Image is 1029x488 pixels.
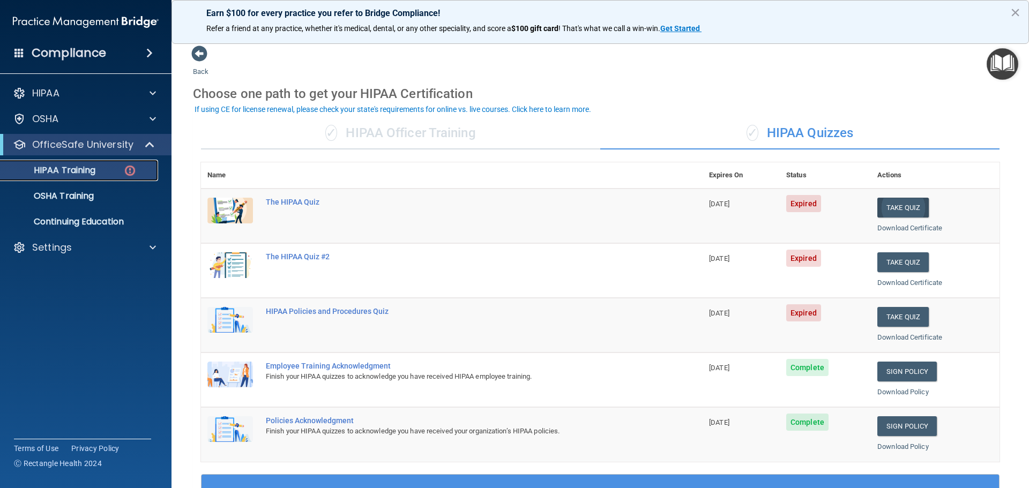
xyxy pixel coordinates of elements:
a: OSHA [13,112,156,125]
a: Settings [13,241,156,254]
p: Continuing Education [7,216,153,227]
p: HIPAA Training [7,165,95,176]
span: Expired [786,250,821,267]
button: Take Quiz [877,252,929,272]
p: Earn $100 for every practice you refer to Bridge Compliance! [206,8,994,18]
a: Get Started [660,24,702,33]
button: Open Resource Center [987,48,1018,80]
a: Privacy Policy [71,443,120,454]
div: Policies Acknowledgment [266,416,649,425]
strong: Get Started [660,24,700,33]
img: PMB logo [13,11,159,33]
span: [DATE] [709,254,729,262]
th: Status [780,162,871,189]
a: Download Certificate [877,333,942,341]
span: Complete [786,414,829,431]
div: The HIPAA Quiz [266,198,649,206]
th: Name [201,162,259,189]
a: Download Certificate [877,224,942,232]
span: [DATE] [709,418,729,426]
button: Close [1010,4,1020,21]
a: Download Certificate [877,279,942,287]
span: ! That's what we call a win-win. [558,24,660,33]
span: Expired [786,195,821,212]
p: OSHA Training [7,191,94,201]
div: If using CE for license renewal, please check your state's requirements for online vs. live cours... [195,106,591,113]
div: Choose one path to get your HIPAA Certification [193,78,1008,109]
p: OfficeSafe University [32,138,133,151]
button: If using CE for license renewal, please check your state's requirements for online vs. live cours... [193,104,593,115]
a: Download Policy [877,442,929,451]
div: The HIPAA Quiz #2 [266,252,649,261]
p: OSHA [32,112,59,125]
a: Download Policy [877,388,929,396]
span: Ⓒ Rectangle Health 2024 [14,458,102,469]
h4: Compliance [32,46,106,61]
button: Take Quiz [877,198,929,217]
a: HIPAA [13,87,156,100]
strong: $100 gift card [511,24,558,33]
span: [DATE] [709,200,729,208]
p: HIPAA [32,87,59,100]
a: Sign Policy [877,416,937,436]
img: danger-circle.6113f641.png [123,164,137,177]
a: OfficeSafe University [13,138,155,151]
a: Sign Policy [877,362,937,381]
th: Expires On [703,162,780,189]
div: Finish your HIPAA quizzes to acknowledge you have received HIPAA employee training. [266,370,649,383]
span: Expired [786,304,821,321]
span: ✓ [325,125,337,141]
span: Refer a friend at any practice, whether it's medical, dental, or any other speciality, and score a [206,24,511,33]
p: Settings [32,241,72,254]
button: Take Quiz [877,307,929,327]
a: Terms of Use [14,443,58,454]
div: Employee Training Acknowledgment [266,362,649,370]
span: Complete [786,359,829,376]
span: [DATE] [709,364,729,372]
span: [DATE] [709,309,729,317]
th: Actions [871,162,1000,189]
div: Finish your HIPAA quizzes to acknowledge you have received your organization’s HIPAA policies. [266,425,649,438]
div: HIPAA Policies and Procedures Quiz [266,307,649,316]
a: Back [193,55,208,76]
div: HIPAA Officer Training [201,117,600,149]
span: ✓ [747,125,758,141]
div: HIPAA Quizzes [600,117,1000,149]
